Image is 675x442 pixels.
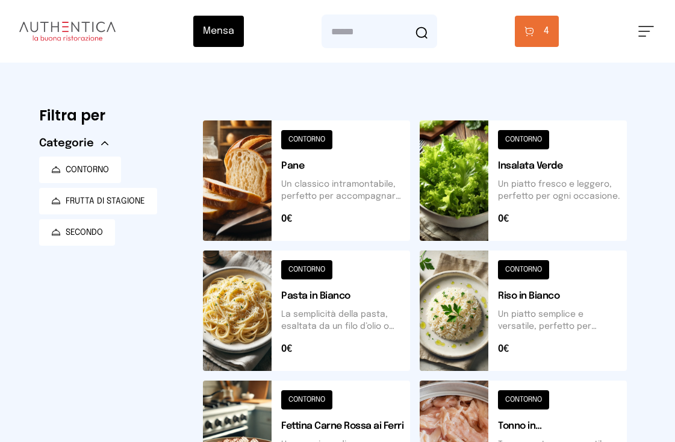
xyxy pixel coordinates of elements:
span: FRUTTA DI STAGIONE [66,195,145,207]
span: SECONDO [66,226,103,238]
span: 4 [544,24,549,39]
span: CONTORNO [66,164,109,176]
button: CONTORNO [39,157,121,183]
button: FRUTTA DI STAGIONE [39,188,157,214]
button: Categorie [39,135,108,152]
button: SECONDO [39,219,115,246]
span: Categorie [39,135,94,152]
img: logo.8f33a47.png [19,22,116,41]
button: 4 [515,16,559,47]
button: Mensa [193,16,244,47]
h6: Filtra per [39,106,184,125]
